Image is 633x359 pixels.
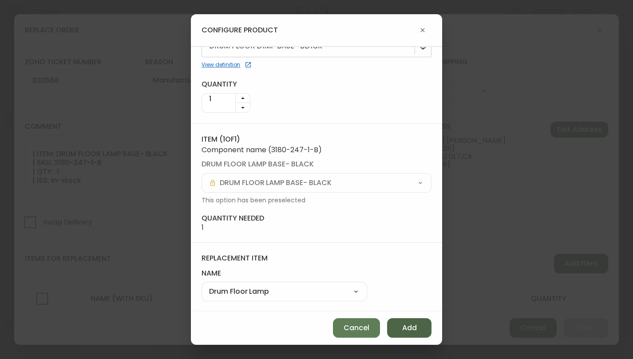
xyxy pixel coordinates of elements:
h4: Item ( 1 of 1 ) [202,134,431,144]
a: View definition [202,61,431,69]
h4: replacement item [202,253,431,263]
div: View definition [202,61,240,69]
label: quantity [202,79,250,89]
h4: quantity needed [202,213,264,223]
label: drum floor lamp base- black [202,159,431,169]
span: Add [402,323,417,333]
span: Cancel [344,323,369,333]
label: name [202,268,367,278]
input: Select [220,178,413,187]
button: Cancel [333,318,380,338]
span: This option has been preselected [202,196,431,205]
span: 1 [202,224,264,232]
span: Component name ( 3180-247-1-B ) [202,146,431,154]
h4: configure product [202,25,278,35]
button: Add [387,318,431,338]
